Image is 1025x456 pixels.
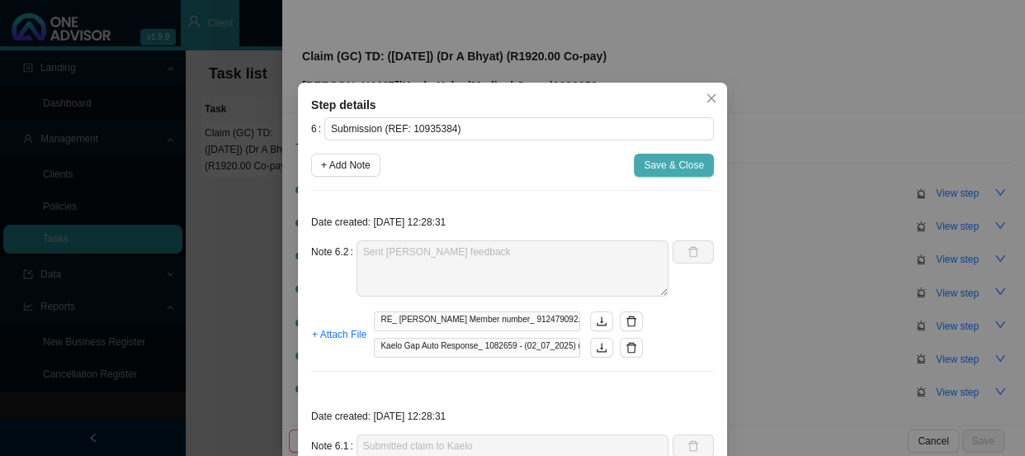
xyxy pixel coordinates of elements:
button: + Attach File [311,323,367,346]
span: delete [626,342,637,354]
button: + Add Note [311,154,380,177]
span: close [706,93,717,104]
span: RE_ [PERSON_NAME] Member number_ 912479092.msg [374,311,580,331]
label: 6 [311,117,324,140]
label: Note 6.2 [311,240,357,264]
span: Save & Close [644,157,704,173]
button: Save & Close [634,154,714,177]
span: + Attach File [312,326,366,343]
span: delete [626,316,637,327]
div: Step details [311,96,714,114]
span: + Add Note [321,157,371,173]
span: download [596,316,607,327]
textarea: Sent [PERSON_NAME] feedback [357,240,668,297]
p: Date created: [DATE] 12:28:31 [311,408,714,425]
button: Close [700,87,723,110]
span: download [596,342,607,354]
span: Kaelo Gap Auto Response_ 1082659 - (02_07_2025) (Dr A Bhyat) (R1920_00 Co-pay).msg [374,338,580,358]
p: Date created: [DATE] 12:28:31 [311,214,714,230]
